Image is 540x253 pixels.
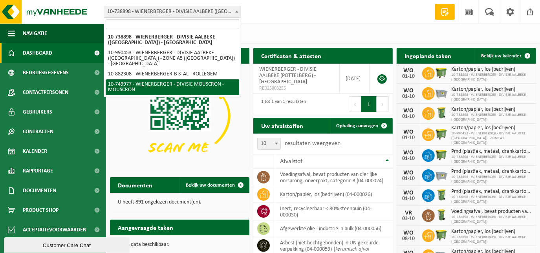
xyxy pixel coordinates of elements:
[451,175,532,184] span: 10-738898 - WIENERBERGER - DIVISIE AALBEKE ([GEOGRAPHIC_DATA])
[475,48,535,64] a: Bekijk uw kalender
[106,32,239,48] li: 10-738898 - WIENERBERGER - DIVISIE AALBEKE ([GEOGRAPHIC_DATA]) - [GEOGRAPHIC_DATA]
[110,64,249,168] img: Download de VHEPlus App
[401,216,416,222] div: 03-10
[435,106,448,119] img: WB-0240-HPE-GN-50
[435,188,448,202] img: WB-0240-HPE-GN-50
[253,48,329,63] h2: Certificaten & attesten
[330,118,392,134] a: Ophaling aanvragen
[259,85,333,92] span: RED25003255
[435,228,448,242] img: WB-1100-HPE-GN-50
[377,96,389,112] button: Next
[451,229,532,235] span: Karton/papier, los (bedrijven)
[401,190,416,196] div: WO
[401,170,416,176] div: WO
[23,63,69,82] span: Bedrijfsgegevens
[435,66,448,79] img: WB-1100-HPE-GN-50
[106,48,239,69] li: 10-990453 - WIENERBERGER - DIVISIE AALBEKE ([GEOGRAPHIC_DATA]) - ZONE A5 ([GEOGRAPHIC_DATA]) - [G...
[118,242,242,247] p: Geen data beschikbaar.
[257,95,306,113] div: 1 tot 1 van 1 resultaten
[451,66,532,73] span: Karton/papier, los (bedrijven)
[401,230,416,236] div: WO
[258,138,280,149] span: 10
[186,183,235,188] span: Bekijk uw documenten
[274,203,393,220] td: inert, recycleerbaar < 80% steenpuin (04-000030)
[401,94,416,99] div: 01-10
[23,141,47,161] span: Kalender
[106,69,239,79] li: 10-882308 - WIENERBERGER-B STAL - ROLLEGEM
[451,131,532,145] span: 10-990453 - WIENERBERGER - DIVISIE AALBEKE ([GEOGRAPHIC_DATA]) - ZONE A5 ([GEOGRAPHIC_DATA])
[259,66,317,85] span: WIENERBERGER - DIVISIE AALBEKE (POTTELBERG) - [GEOGRAPHIC_DATA]
[435,208,448,222] img: WB-0140-HPE-GN-50
[274,220,393,237] td: afgewerkte olie - industrie in bulk (04-000056)
[23,24,47,43] span: Navigatie
[451,148,532,155] span: Pmd (plastiek, metaal, drankkartons) (bedrijven)
[401,150,416,156] div: WO
[401,156,416,161] div: 01-10
[23,161,53,181] span: Rapportage
[401,88,416,94] div: WO
[110,220,181,235] h2: Aangevraagde taken
[253,118,311,133] h2: Uw afvalstoffen
[401,236,416,242] div: 08-10
[118,200,242,205] p: U heeft 891 ongelezen document(en).
[257,138,281,150] span: 10
[451,113,532,122] span: 10-738898 - WIENERBERGER - DIVISIE AALBEKE ([GEOGRAPHIC_DATA])
[451,73,532,82] span: 10-738898 - WIENERBERGER - DIVISIE AALBEKE ([GEOGRAPHIC_DATA])
[451,189,532,195] span: Pmd (plastiek, metaal, drankkartons) (bedrijven)
[106,79,239,95] li: 10-749977 - WIENERBERGER - DIVISIE MOUSCRON - MOUSCRON
[451,235,532,244] span: 10-738898 - WIENERBERGER - DIVISIE AALBEKE ([GEOGRAPHIC_DATA])
[340,64,370,93] td: [DATE]
[280,158,302,165] span: Afvalstof
[335,246,369,252] i: keramisch afval
[401,196,416,202] div: 01-10
[285,140,340,147] label: resultaten weergeven
[23,181,56,200] span: Documenten
[23,82,68,102] span: Contactpersonen
[274,186,393,203] td: karton/papier, los (bedrijven) (04-000026)
[349,96,361,112] button: Previous
[435,168,448,181] img: WB-2500-GAL-GY-01
[104,6,241,18] span: 10-738898 - WIENERBERGER - DIVISIE AALBEKE (POTTELBERG) - AALBEKE
[401,114,416,119] div: 01-10
[23,43,52,63] span: Dashboard
[451,169,532,175] span: Pmd (plastiek, metaal, drankkartons) (bedrijven)
[104,6,241,17] span: 10-738898 - WIENERBERGER - DIVISIE AALBEKE (POTTELBERG) - AALBEKE
[451,195,532,204] span: 10-738898 - WIENERBERGER - DIVISIE AALBEKE ([GEOGRAPHIC_DATA])
[451,106,532,113] span: Karton/papier, los (bedrijven)
[435,86,448,99] img: WB-2500-GAL-GY-01
[361,96,377,112] button: 1
[401,135,416,141] div: 01-10
[451,155,532,164] span: 10-738898 - WIENERBERGER - DIVISIE AALBEKE ([GEOGRAPHIC_DATA])
[435,127,448,141] img: WB-1100-HPE-GN-50
[23,220,86,240] span: Acceptatievoorwaarden
[451,215,532,224] span: 10-738898 - WIENERBERGER - DIVISIE AALBEKE ([GEOGRAPHIC_DATA])
[451,86,532,93] span: Karton/papier, los (bedrijven)
[451,93,532,102] span: 10-738898 - WIENERBERGER - DIVISIE AALBEKE ([GEOGRAPHIC_DATA])
[401,108,416,114] div: WO
[401,129,416,135] div: WO
[23,200,59,220] span: Product Shop
[451,209,532,215] span: Voedingsafval, bevat producten van dierlijke oorsprong, onverpakt, categorie 3
[23,102,52,122] span: Gebruikers
[435,148,448,161] img: WB-1100-HPE-GN-50
[451,125,532,131] span: Karton/papier, los (bedrijven)
[179,177,249,193] a: Bekijk uw documenten
[4,236,131,253] iframe: chat widget
[110,177,160,192] h2: Documenten
[401,74,416,79] div: 01-10
[397,48,459,63] h2: Ingeplande taken
[481,53,522,59] span: Bekijk uw kalender
[401,210,416,216] div: VR
[23,122,53,141] span: Contracten
[274,169,393,186] td: voedingsafval, bevat producten van dierlijke oorsprong, onverpakt, categorie 3 (04-000024)
[401,68,416,74] div: WO
[336,123,378,128] span: Ophaling aanvragen
[401,176,416,181] div: 01-10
